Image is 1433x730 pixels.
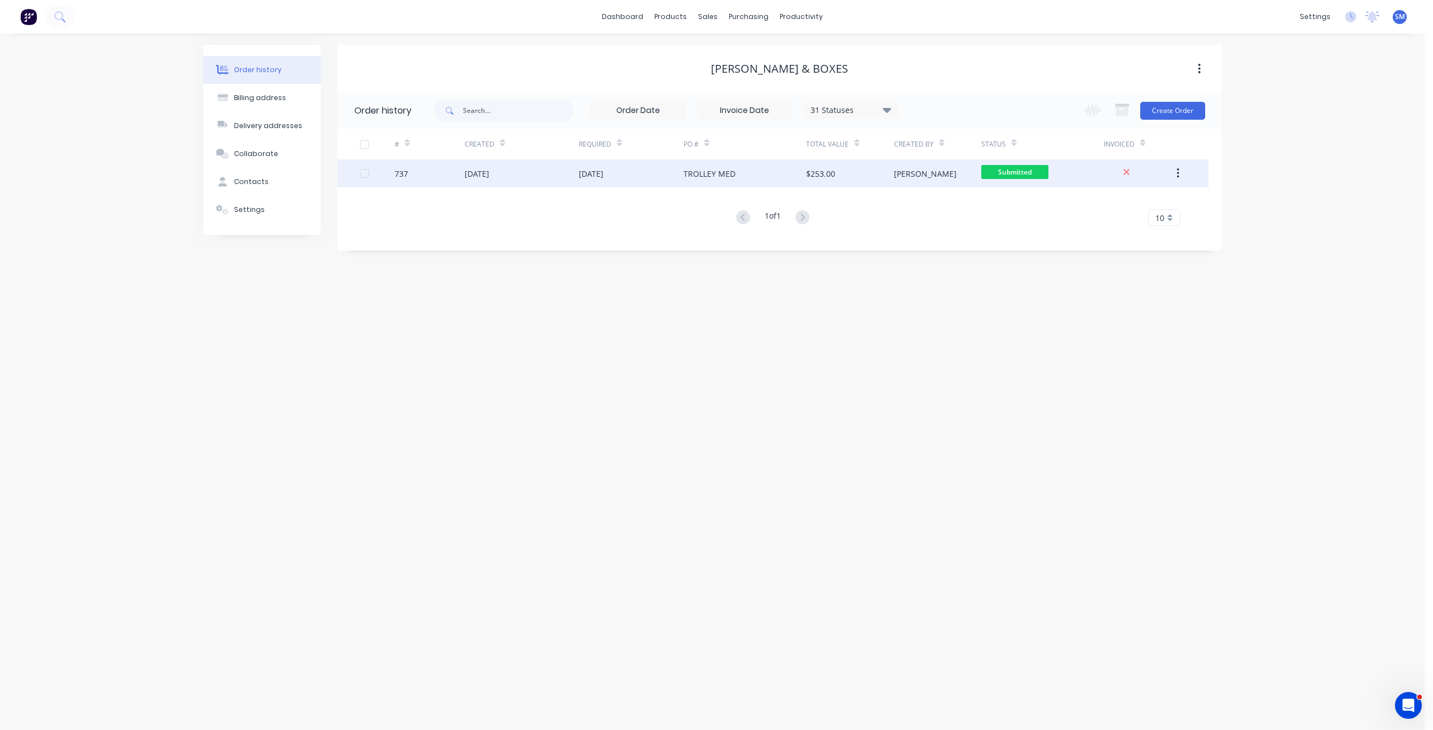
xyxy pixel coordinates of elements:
div: Order history [354,104,411,117]
div: TROLLEY MED [683,168,736,180]
div: Status [981,139,1006,149]
div: Total Value [806,129,893,159]
div: Settings [234,205,265,215]
span: 10 [1155,212,1164,224]
div: Invoiced [1104,139,1135,149]
div: Required [579,129,684,159]
iframe: Intercom live chat [1395,692,1422,719]
div: Created By [894,139,934,149]
div: Created [465,129,578,159]
div: 1 of 1 [765,210,781,226]
div: Required [579,139,611,149]
div: # [395,129,465,159]
div: products [649,8,692,25]
input: Search... [463,100,574,122]
div: # [395,139,399,149]
input: Invoice Date [697,102,792,119]
div: $253.00 [806,168,835,180]
button: Contacts [203,168,321,196]
div: [DATE] [465,168,489,180]
div: Order history [234,65,282,75]
div: Invoiced [1104,129,1174,159]
img: Factory [20,8,37,25]
span: SM [1395,12,1405,22]
button: Billing address [203,84,321,112]
span: Submitted [981,165,1048,179]
div: PO # [683,139,699,149]
div: 31 Statuses [804,104,898,116]
div: [PERSON_NAME] & Boxes [711,62,848,76]
button: Settings [203,196,321,224]
button: Order history [203,56,321,84]
div: purchasing [723,8,774,25]
div: sales [692,8,723,25]
div: [PERSON_NAME] [894,168,957,180]
button: Create Order [1140,102,1205,120]
div: Collaborate [234,149,278,159]
div: 737 [395,168,408,180]
div: Created [465,139,494,149]
input: Order Date [591,102,685,119]
div: Delivery addresses [234,121,302,131]
div: Total Value [806,139,849,149]
div: PO # [683,129,806,159]
div: productivity [774,8,828,25]
div: Status [981,129,1104,159]
button: Delivery addresses [203,112,321,140]
div: Contacts [234,177,269,187]
div: Created By [894,129,981,159]
a: dashboard [596,8,649,25]
div: settings [1294,8,1336,25]
div: Billing address [234,93,286,103]
div: [DATE] [579,168,603,180]
button: Collaborate [203,140,321,168]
